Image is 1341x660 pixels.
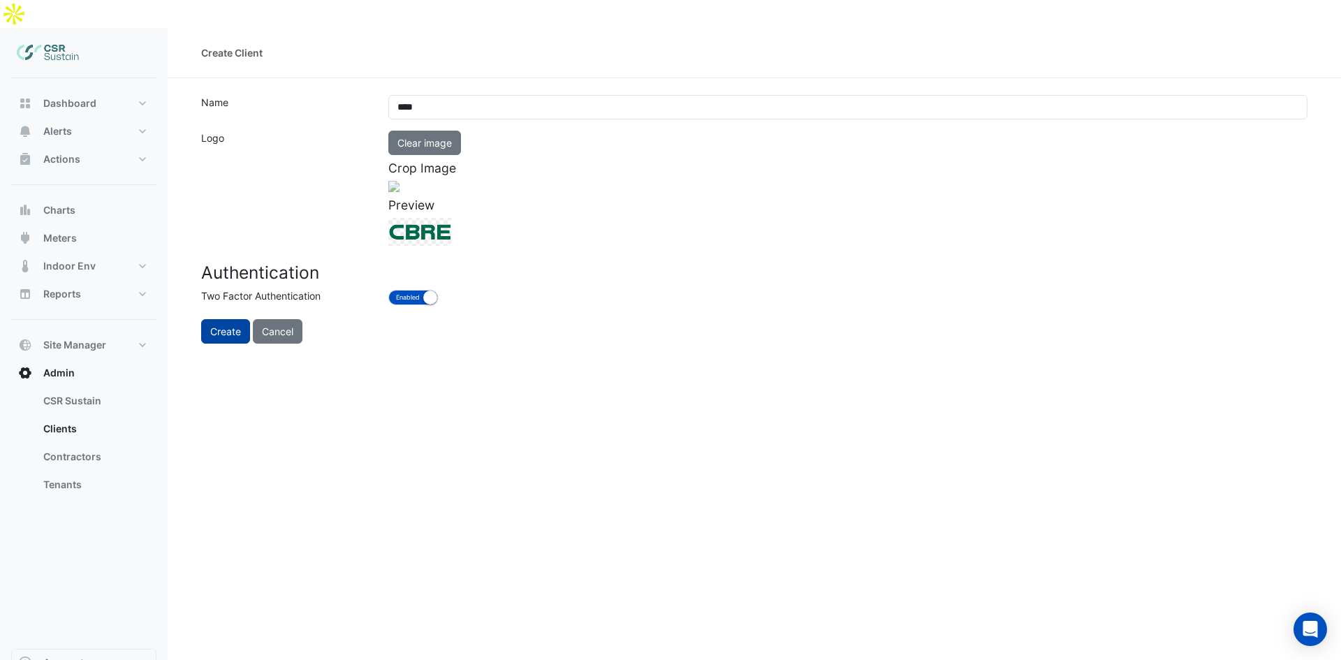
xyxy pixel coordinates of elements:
[18,231,32,245] app-icon: Meters
[201,45,263,60] div: Create Client
[193,288,380,308] label: Two Factor Authentication
[18,152,32,166] app-icon: Actions
[32,471,156,499] a: Tenants
[43,287,81,301] span: Reports
[1294,613,1327,646] div: Open Intercom Messenger
[43,203,75,217] span: Charts
[11,359,156,387] button: Admin
[11,387,156,504] div: Admin
[388,218,451,246] img: +g0vJXAAAABklEQVQDAH2qaneqq6wrAAAAAElFTkSuQmCC
[17,39,80,67] img: Company Logo
[11,145,156,173] button: Actions
[18,96,32,110] app-icon: Dashboard
[43,124,72,138] span: Alerts
[43,231,77,245] span: Meters
[43,366,75,380] span: Admin
[18,259,32,273] app-icon: Indoor Env
[193,131,380,246] label: Logo
[388,161,1307,175] h5: Crop Image
[11,117,156,145] button: Alerts
[43,152,80,166] span: Actions
[11,89,156,117] button: Dashboard
[43,96,96,110] span: Dashboard
[43,338,106,352] span: Site Manager
[253,319,302,344] button: Cancel
[201,263,1307,283] h3: Authentication
[18,366,32,380] app-icon: Admin
[32,415,156,443] a: Clients
[43,259,96,273] span: Indoor Env
[201,319,250,344] button: Create
[32,387,156,415] a: CSR Sustain
[388,181,400,192] img: 1433f999-4c81-4580-bd3a-94a11d8776b0
[32,443,156,471] a: Contractors
[18,124,32,138] app-icon: Alerts
[11,280,156,308] button: Reports
[11,196,156,224] button: Charts
[18,203,32,217] app-icon: Charts
[11,331,156,359] button: Site Manager
[11,252,156,280] button: Indoor Env
[11,224,156,252] button: Meters
[18,338,32,352] app-icon: Site Manager
[388,131,461,155] button: Clear image
[18,287,32,301] app-icon: Reports
[388,198,1307,212] h5: Preview
[193,95,380,119] label: Name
